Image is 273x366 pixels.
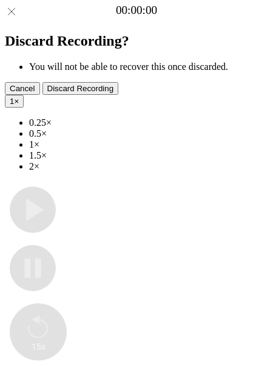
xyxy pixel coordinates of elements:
span: 1 [10,97,14,106]
li: 0.25× [29,117,268,128]
li: 0.5× [29,128,268,139]
h2: Discard Recording? [5,33,268,49]
button: Discard Recording [42,82,119,95]
li: You will not be able to recover this once discarded. [29,61,268,72]
button: Cancel [5,82,40,95]
button: 1× [5,95,24,108]
li: 1× [29,139,268,150]
a: 00:00:00 [116,4,157,17]
li: 1.5× [29,150,268,161]
li: 2× [29,161,268,172]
